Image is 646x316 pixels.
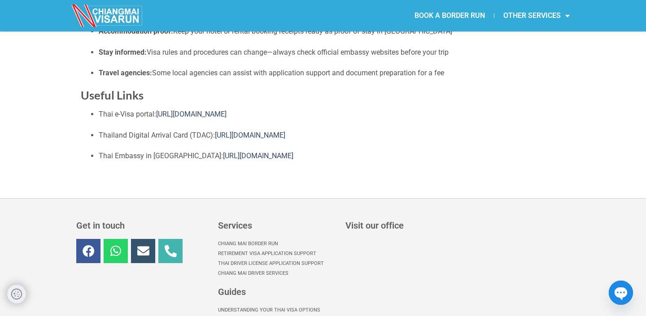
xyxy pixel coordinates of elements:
a: Thai Driver License Application Support [218,259,336,268]
strong: Stay informed: [99,48,147,56]
a: [URL][DOMAIN_NAME] [223,152,293,160]
a: OTHER SERVICES [494,5,579,26]
a: [URL][DOMAIN_NAME] [215,131,285,139]
p: Visa rules and procedures can change—always check official embassy websites before your trip [99,47,565,58]
h3: Get in touch [76,221,209,230]
p: Thai e-Visa portal: [99,108,565,120]
p: Some local agencies can assist with application support and document preparation for a fee [99,67,565,79]
a: Retirement Visa Application Support [218,249,336,259]
button: Privacy and cookie settings [7,285,26,303]
a: Understanding Your Thai Visa options [218,305,336,315]
strong: Accommodation proof: [99,27,173,35]
strong: Travel agencies: [99,69,152,77]
nav: Menu [218,239,336,278]
h3: Services [218,221,336,230]
p: Thai Embassy in [GEOGRAPHIC_DATA]: [99,150,565,162]
a: Chiang Mai Border Run [218,239,336,249]
nav: Menu [323,5,579,26]
a: [URL][DOMAIN_NAME] [156,110,227,118]
a: BOOK A BORDER RUN [406,5,494,26]
h3: Visit our office [345,221,568,230]
a: Chiang Mai Driver Services [218,268,336,278]
h2: Useful Links [81,88,565,103]
p: Thailand Digital Arrival Card (TDAC): [99,130,565,141]
p: Keep your hotel or rental booking receipts ready as proof of stay in [GEOGRAPHIC_DATA] [99,26,565,37]
h3: Guides [218,287,336,296]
